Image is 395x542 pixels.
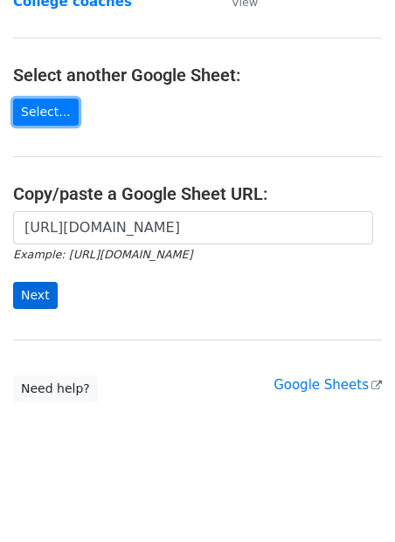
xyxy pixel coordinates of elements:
a: Select... [13,99,79,126]
input: Paste your Google Sheet URL here [13,211,373,244]
h4: Select another Google Sheet: [13,65,382,86]
a: Google Sheets [274,377,382,393]
iframe: Chat Widget [308,458,395,542]
input: Next [13,282,58,309]
small: Example: [URL][DOMAIN_NAME] [13,248,192,261]
h4: Copy/paste a Google Sheet URL: [13,183,382,204]
a: Need help? [13,375,98,402]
